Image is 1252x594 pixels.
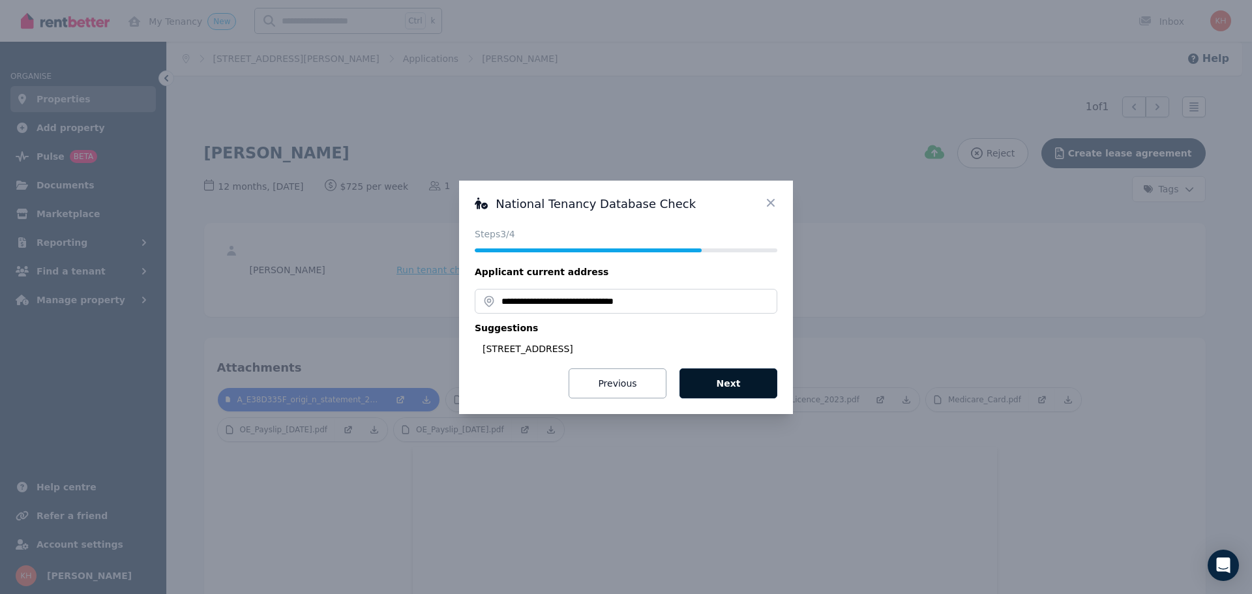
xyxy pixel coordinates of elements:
legend: Applicant current address [475,265,777,278]
div: Open Intercom Messenger [1208,550,1239,581]
h3: National Tenancy Database Check [475,196,777,212]
button: Previous [569,368,666,398]
p: Steps 3 /4 [475,228,777,241]
button: Next [679,368,777,398]
div: [STREET_ADDRESS] [483,342,777,355]
p: Suggestions [475,321,777,334]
